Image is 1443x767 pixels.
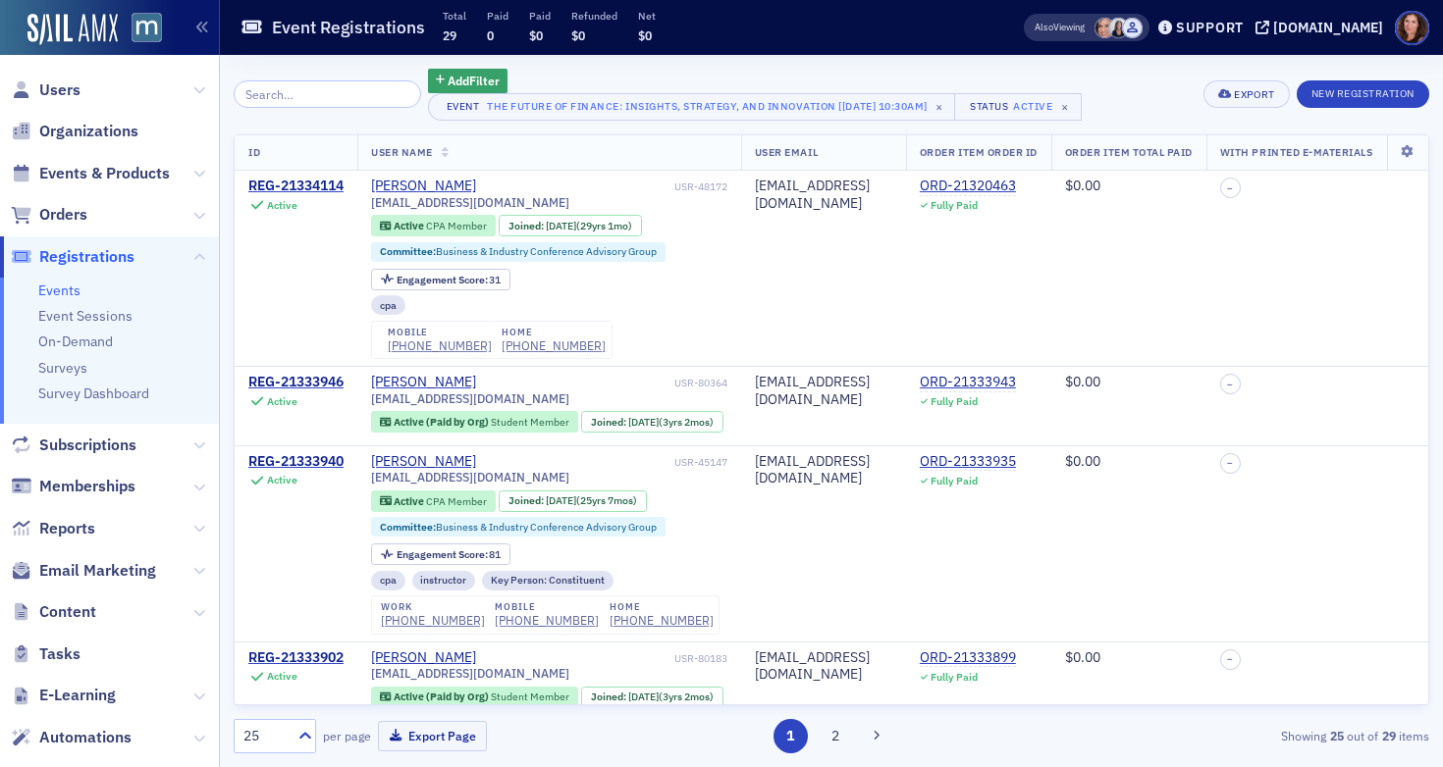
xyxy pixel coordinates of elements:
[1378,727,1399,744] strong: 29
[39,727,132,748] span: Automations
[931,199,978,212] div: Fully Paid
[1065,177,1100,194] span: $0.00
[1203,80,1289,108] button: Export
[495,601,599,613] div: mobile
[323,727,371,744] label: per page
[1297,80,1429,108] button: New Registration
[248,178,344,195] a: REG-21334114
[39,204,87,226] span: Orders
[388,338,492,353] a: [PHONE_NUMBER]
[371,490,496,512] div: Active: Active: CPA Member
[480,180,727,193] div: USR-48172
[638,27,652,43] span: $0
[529,27,543,43] span: $0
[371,195,569,210] span: [EMAIL_ADDRESS][DOMAIN_NAME]
[1035,21,1053,33] div: Also
[499,215,641,236] div: Joined: 1996-08-01 00:00:00
[546,493,576,507] span: [DATE]
[581,411,722,433] div: Joined: 2022-07-01 00:00:00
[428,69,508,93] button: AddFilter
[502,327,606,338] div: home
[371,411,578,433] div: Active (Paid by Org): Active (Paid by Org): Student Member
[1227,653,1233,665] span: –
[591,690,628,703] span: Joined :
[426,494,487,508] span: CPA Member
[1013,100,1052,113] div: Active
[1065,648,1100,666] span: $0.00
[755,453,892,487] div: [EMAIL_ADDRESS][DOMAIN_NAME]
[380,245,657,258] a: Committee:Business & Industry Conference Advisory Group
[1035,21,1085,34] span: Viewing
[480,377,727,389] div: USR-80364
[371,242,666,262] div: Committee:
[920,178,1016,195] a: ORD-21320463
[27,14,118,45] img: SailAMX
[39,246,134,268] span: Registrations
[491,415,569,429] span: Student Member
[381,613,485,628] a: [PHONE_NUMBER]
[1176,19,1244,36] div: Support
[495,613,599,628] a: [PHONE_NUMBER]
[371,470,569,485] span: [EMAIL_ADDRESS][DOMAIN_NAME]
[38,307,133,325] a: Event Sessions
[482,571,614,590] div: Key Person: Constituent
[38,281,80,299] a: Events
[248,374,344,391] a: REG-21333946
[546,219,576,232] span: [DATE]
[755,145,818,159] span: User Email
[1065,373,1100,390] span: $0.00
[39,518,95,539] span: Reports
[371,295,405,315] div: cpa
[11,560,156,582] a: Email Marketing
[380,521,657,534] a: Committee:Business & Industry Conference Advisory Group
[39,435,136,456] span: Subscriptions
[234,80,421,108] input: Search…
[380,494,487,507] a: Active CPA Member
[1065,452,1100,470] span: $0.00
[1095,18,1115,38] span: Katie Foo
[480,652,727,665] div: USR-80183
[11,121,138,142] a: Organizations
[371,145,433,159] span: User Name
[448,72,500,89] span: Add Filter
[371,649,476,667] a: [PERSON_NAME]
[11,601,96,623] a: Content
[1256,21,1390,34] button: [DOMAIN_NAME]
[11,204,87,226] a: Orders
[371,517,666,537] div: Committee:
[755,649,892,684] div: [EMAIL_ADDRESS][DOMAIN_NAME]
[11,643,80,665] a: Tasks
[774,719,808,753] button: 1
[248,453,344,471] div: REG-21333940
[546,494,637,507] div: (25yrs 7mos)
[571,27,585,43] span: $0
[39,685,116,706] span: E-Learning
[591,416,628,429] span: Joined :
[487,27,494,43] span: 0
[931,475,978,487] div: Fully Paid
[529,9,551,23] p: Paid
[920,649,1016,667] a: ORD-21333899
[1273,19,1383,36] div: [DOMAIN_NAME]
[508,494,546,507] span: Joined :
[371,687,578,708] div: Active (Paid by Org): Active (Paid by Org): Student Member
[1220,145,1373,159] span: With Printed E-Materials
[371,374,476,391] a: [PERSON_NAME]
[755,374,892,408] div: [EMAIL_ADDRESS][DOMAIN_NAME]
[371,543,510,565] div: Engagement Score: 81
[11,163,170,184] a: Events & Products
[394,415,491,429] span: Active (Paid by Org)
[480,456,727,469] div: USR-45147
[638,9,656,23] p: Net
[443,27,456,43] span: 29
[508,220,546,232] span: Joined :
[380,690,569,703] a: Active (Paid by Org) Student Member
[381,601,485,613] div: work
[610,613,714,628] a: [PHONE_NUMBER]
[371,666,569,681] span: [EMAIL_ADDRESS][DOMAIN_NAME]
[487,96,928,116] div: The Future of Finance: Insights, Strategy, and Innovation [[DATE] 10:30am]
